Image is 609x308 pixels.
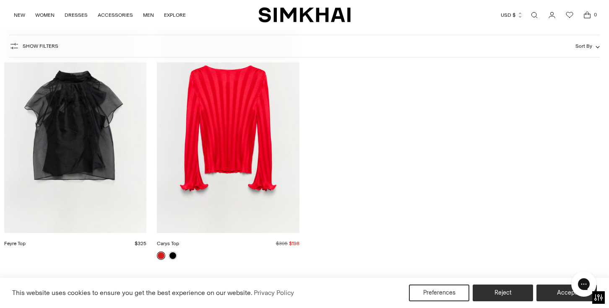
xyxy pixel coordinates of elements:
span: Show Filters [23,43,58,49]
a: MEN [143,6,154,24]
span: This website uses cookies to ensure you get the best experience on our website. [12,289,252,297]
span: $198 [289,241,299,246]
a: Privacy Policy (opens in a new tab) [252,287,295,299]
a: DRESSES [65,6,88,24]
img: Carys Top [157,20,299,233]
span: 0 [591,11,599,18]
button: Preferences [409,285,469,301]
iframe: Gorgias live chat messenger [567,269,601,300]
a: WOMEN [35,6,55,24]
img: Feyre Top [4,20,146,233]
button: Sort By [575,41,600,51]
button: Reject [473,285,533,301]
a: NEW [14,6,25,24]
a: SIMKHAI [258,7,351,23]
span: Sort By [575,43,592,49]
s: $395 [276,241,288,246]
a: Open cart modal [579,7,596,23]
button: Show Filters [9,39,58,53]
a: Open search modal [526,7,543,23]
a: EXPLORE [164,6,186,24]
button: Accept [536,285,597,301]
a: Feyre Top [4,241,26,246]
a: ACCESSORIES [98,6,133,24]
a: Wishlist [561,7,578,23]
iframe: Sign Up via Text for Offers [7,276,84,301]
span: $325 [135,241,146,246]
a: Carys Top [157,241,179,246]
button: USD $ [501,6,523,24]
a: Go to the account page [544,7,560,23]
